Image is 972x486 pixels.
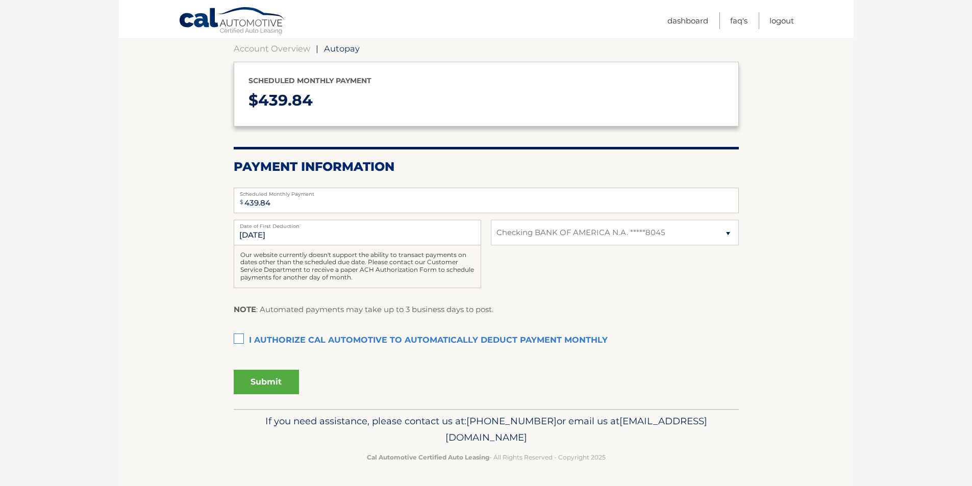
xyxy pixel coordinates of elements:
input: Payment Date [234,220,481,245]
div: Our website currently doesn't support the ability to transact payments on dates other than the sc... [234,245,481,288]
a: Account Overview [234,43,310,54]
strong: NOTE [234,304,256,314]
h2: Payment Information [234,159,739,174]
p: - All Rights Reserved - Copyright 2025 [240,452,732,463]
p: $ [248,87,724,114]
a: FAQ's [730,12,747,29]
a: Dashboard [667,12,708,29]
a: Cal Automotive [179,7,286,36]
label: Scheduled Monthly Payment [234,188,739,196]
label: Date of First Deduction [234,220,481,228]
strong: Cal Automotive Certified Auto Leasing [367,453,489,461]
span: [EMAIL_ADDRESS][DOMAIN_NAME] [445,415,707,443]
button: Submit [234,370,299,394]
span: 439.84 [258,91,313,110]
span: Autopay [324,43,360,54]
p: Scheduled monthly payment [248,74,724,87]
span: $ [237,191,246,214]
input: Payment Amount [234,188,739,213]
span: | [316,43,318,54]
label: I authorize cal automotive to automatically deduct payment monthly [234,330,739,351]
a: Logout [769,12,794,29]
p: If you need assistance, please contact us at: or email us at [240,413,732,446]
p: : Automated payments may take up to 3 business days to post. [234,303,493,316]
span: [PHONE_NUMBER] [466,415,557,427]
